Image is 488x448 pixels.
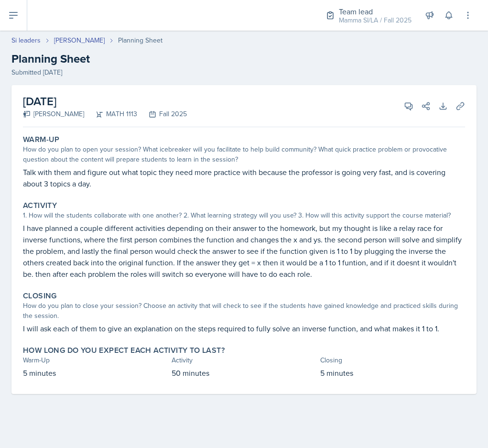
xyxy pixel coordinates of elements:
[23,301,465,321] div: How do you plan to close your session? Choose an activity that will check to see if the students ...
[11,67,477,77] div: Submitted [DATE]
[23,210,465,220] div: 1. How will the students collaborate with one another? 2. What learning strategy will you use? 3....
[320,367,465,379] p: 5 minutes
[23,291,57,301] label: Closing
[23,222,465,280] p: I have planned a couple different activities depending on their answer to the homework, but my th...
[339,6,412,17] div: Team lead
[339,15,412,25] div: Mamma SI/LA / Fall 2025
[118,35,163,45] div: Planning Sheet
[23,355,168,365] div: Warm-Up
[23,109,84,119] div: [PERSON_NAME]
[23,346,225,355] label: How long do you expect each activity to last?
[172,367,316,379] p: 50 minutes
[172,355,316,365] div: Activity
[137,109,187,119] div: Fall 2025
[54,35,105,45] a: [PERSON_NAME]
[23,201,57,210] label: Activity
[23,323,465,334] p: I will ask each of them to give an explanation on the steps required to fully solve an inverse fu...
[320,355,465,365] div: Closing
[84,109,137,119] div: MATH 1113
[23,367,168,379] p: 5 minutes
[11,50,477,67] h2: Planning Sheet
[23,144,465,164] div: How do you plan to open your session? What icebreaker will you facilitate to help build community...
[23,93,187,110] h2: [DATE]
[23,166,465,189] p: Talk with them and figure out what topic they need more practice with because the professor is go...
[11,35,41,45] a: Si leaders
[23,135,60,144] label: Warm-Up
